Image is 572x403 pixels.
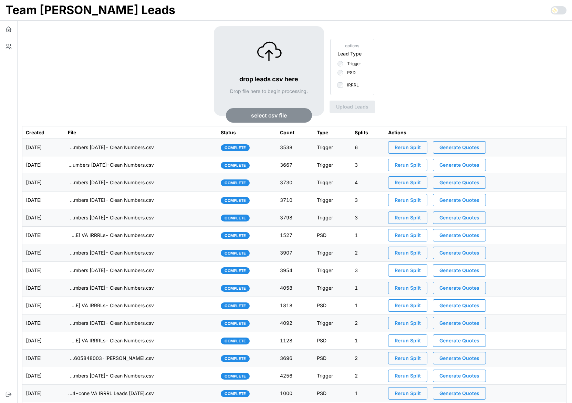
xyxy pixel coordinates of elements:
span: Generate Quotes [439,212,479,224]
button: Generate Quotes [433,282,486,294]
td: 1 [351,227,385,244]
td: 1 [351,297,385,314]
span: complete [225,373,246,379]
th: Created [22,126,65,139]
span: complete [225,303,246,309]
th: File [64,126,217,139]
button: Generate Quotes [433,334,486,347]
button: Rerun Split [388,194,427,206]
button: Generate Quotes [433,387,486,400]
span: Rerun Split [395,142,421,153]
p: imports/[PERSON_NAME]/1758307262937-TU Master List With Numbers [DATE]- Clean Numbers.csv [68,197,154,204]
button: Generate Quotes [433,211,486,224]
td: [DATE] [22,367,65,385]
td: 3954 [277,262,313,279]
span: Generate Quotes [439,159,479,171]
label: PSD [343,70,356,75]
td: 3 [351,192,385,209]
td: [DATE] [22,244,65,262]
button: Rerun Split [388,247,427,259]
span: Rerun Split [395,317,421,329]
td: 3 [351,156,385,174]
span: complete [225,180,246,186]
button: Rerun Split [388,299,427,312]
button: Generate Quotes [433,229,486,241]
td: [DATE] [22,385,65,402]
span: Generate Quotes [439,317,479,329]
span: Upload Leads [336,101,368,113]
td: PSD [313,385,351,402]
td: 3667 [277,156,313,174]
span: Rerun Split [395,265,421,276]
td: [DATE] [22,174,65,192]
td: Trigger [313,262,351,279]
td: [DATE] [22,314,65,332]
td: PSD [313,297,351,314]
button: Generate Quotes [433,299,486,312]
td: [DATE] [22,156,65,174]
span: complete [225,285,246,291]
button: Rerun Split [388,370,427,382]
button: select csv file [226,108,312,123]
td: [DATE] [22,279,65,297]
td: 6 [351,139,385,156]
p: imports/[PERSON_NAME]/1758551932608-TU Master List With Numbers [DATE]- Clean Numbers.csv [68,179,154,186]
span: complete [225,197,246,204]
th: Splits [351,126,385,139]
label: IRRRL [343,82,359,88]
td: [DATE] [22,139,65,156]
span: Rerun Split [395,335,421,347]
span: complete [225,162,246,168]
td: Trigger [313,209,351,227]
td: 3 [351,209,385,227]
button: Rerun Split [388,334,427,347]
span: Generate Quotes [439,142,479,153]
p: imports/[PERSON_NAME]/1758672773014-TU Master List With Numbers [DATE]-Clean Numbers.csv [68,162,154,168]
span: Rerun Split [395,229,421,241]
td: Trigger [313,314,351,332]
span: complete [225,215,246,221]
button: Rerun Split [388,387,427,400]
td: 2 [351,314,385,332]
span: Rerun Split [395,352,421,364]
td: PSD [313,332,351,350]
p: imports/[PERSON_NAME]/1758033115597-TU Master List With Numbers [DATE]- Clean Numbers.csv [68,267,154,274]
span: Rerun Split [395,194,421,206]
p: imports/[PERSON_NAME]/1758723927694-TU Master List With Numbers [DATE]- Clean Numbers.csv [68,144,154,151]
span: Rerun Split [395,387,421,399]
span: Generate Quotes [439,247,479,259]
span: complete [225,268,246,274]
p: imports/[PERSON_NAME]/1757611523957-[PERSON_NAME] VA IRRRLs- Clean Numbers.csv [68,337,154,344]
span: Rerun Split [395,212,421,224]
p: imports/[PERSON_NAME]/1758118770063-TU Master List With Numbers [DATE]- Clean Numbers.csv [68,249,154,256]
td: 4092 [277,314,313,332]
p: imports/[PERSON_NAME]/1757949082117-TU Master List With Numbers [DATE]- Clean Numbers.csv [68,285,154,291]
button: Generate Quotes [433,159,486,171]
td: 2 [351,350,385,367]
span: Generate Quotes [439,335,479,347]
td: Trigger [313,367,351,385]
td: 3798 [277,209,313,227]
p: imports/[PERSON_NAME]/1757558229284-cone VA IRRRL Leads [DATE].csv [68,390,154,397]
span: Generate Quotes [439,352,479,364]
p: imports/[PERSON_NAME]/1757605848003-[PERSON_NAME].csv [68,355,154,362]
td: PSD [313,350,351,367]
td: 4256 [277,367,313,385]
td: 3907 [277,244,313,262]
td: [DATE] [22,209,65,227]
span: Generate Quotes [439,387,479,399]
span: Rerun Split [395,282,421,294]
span: Rerun Split [395,159,421,171]
button: Generate Quotes [433,317,486,329]
span: select csv file [251,108,287,122]
button: Rerun Split [388,352,427,364]
th: Count [277,126,313,139]
button: Generate Quotes [433,141,486,154]
button: Rerun Split [388,317,427,329]
p: imports/[PERSON_NAME]/1758203792018-TU Master List With Numbers [DATE]- Clean Numbers.csv [68,214,154,221]
span: Generate Quotes [439,229,479,241]
td: 3710 [277,192,313,209]
td: [DATE] [22,332,65,350]
button: Generate Quotes [433,247,486,259]
span: Generate Quotes [439,300,479,311]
